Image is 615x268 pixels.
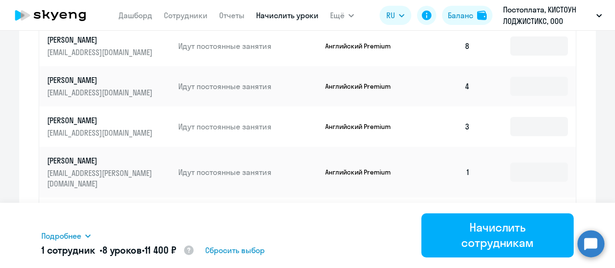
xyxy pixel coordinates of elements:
[219,11,245,20] a: Отчеты
[47,155,171,189] a: [PERSON_NAME][EMAIL_ADDRESS][PERSON_NAME][DOMAIN_NAME]
[380,6,411,25] button: RU
[47,155,155,166] p: [PERSON_NAME]
[386,10,395,21] span: RU
[503,4,592,27] p: Постоплата, КИСТОУН ЛОДЖИСТИКС, ООО
[330,6,354,25] button: Ещё
[410,198,478,238] td: 3
[330,10,344,21] span: Ещё
[435,220,560,250] div: Начислить сотрудникам
[47,35,171,58] a: [PERSON_NAME][EMAIL_ADDRESS][DOMAIN_NAME]
[47,168,155,189] p: [EMAIL_ADDRESS][PERSON_NAME][DOMAIN_NAME]
[178,121,318,132] p: Идут постоянные занятия
[145,244,176,256] span: 11 400 ₽
[421,213,574,257] button: Начислить сотрудникам
[448,10,473,21] div: Баланс
[47,115,171,138] a: [PERSON_NAME][EMAIL_ADDRESS][DOMAIN_NAME]
[47,115,155,126] p: [PERSON_NAME]
[47,128,155,138] p: [EMAIL_ADDRESS][DOMAIN_NAME]
[325,122,397,131] p: Английский Premium
[41,230,81,242] span: Подробнее
[477,11,487,20] img: balance
[47,75,155,85] p: [PERSON_NAME]
[256,11,319,20] a: Начислить уроки
[410,66,478,106] td: 4
[325,42,397,50] p: Английский Premium
[325,82,397,91] p: Английский Premium
[47,35,155,45] p: [PERSON_NAME]
[47,87,155,98] p: [EMAIL_ADDRESS][DOMAIN_NAME]
[325,168,397,176] p: Английский Premium
[41,244,195,258] h5: 1 сотрудник • •
[102,244,142,256] span: 8 уроков
[47,75,171,98] a: [PERSON_NAME][EMAIL_ADDRESS][DOMAIN_NAME]
[178,167,318,177] p: Идут постоянные занятия
[119,11,152,20] a: Дашборд
[410,26,478,66] td: 8
[205,245,265,256] span: Сбросить выбор
[164,11,208,20] a: Сотрудники
[178,81,318,92] p: Идут постоянные занятия
[498,4,607,27] button: Постоплата, КИСТОУН ЛОДЖИСТИКС, ООО
[410,106,478,147] td: 3
[178,41,318,51] p: Идут постоянные занятия
[410,147,478,198] td: 1
[47,47,155,58] p: [EMAIL_ADDRESS][DOMAIN_NAME]
[442,6,492,25] button: Балансbalance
